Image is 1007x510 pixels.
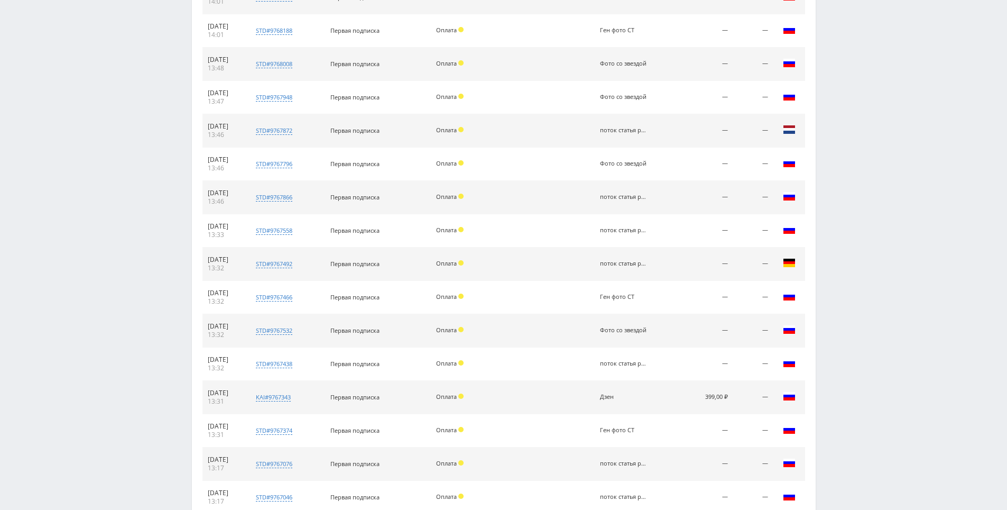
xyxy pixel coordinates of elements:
[256,426,292,435] div: std#9767374
[436,193,457,201] span: Оплата
[208,64,241,72] div: 13:48
[458,494,464,499] span: Холд
[733,148,773,181] td: —
[256,493,292,502] div: std#9767046
[676,448,733,481] td: —
[208,322,241,331] div: [DATE]
[733,281,773,314] td: —
[256,326,292,335] div: std#9767532
[783,123,796,136] img: nld.png
[256,193,292,202] div: std#9767866
[783,57,796,69] img: rus.png
[783,257,796,269] img: deu.png
[783,457,796,469] img: rus.png
[458,27,464,32] span: Холд
[208,464,241,472] div: 13:17
[256,60,292,68] div: std#9768008
[256,93,292,102] div: std#9767948
[208,97,241,106] div: 13:47
[783,357,796,369] img: rus.png
[600,27,648,34] div: Ген фото СТ
[676,214,733,248] td: —
[436,426,457,434] span: Оплата
[330,226,380,234] span: Первая подписка
[330,360,380,368] span: Первая подписка
[783,323,796,336] img: rus.png
[676,314,733,348] td: —
[600,260,648,267] div: поток статья рерайт
[256,360,292,368] div: std#9767438
[600,294,648,300] div: Ген фото СТ
[208,156,241,164] div: [DATE]
[600,360,648,367] div: поток статья рерайт
[458,460,464,466] span: Холд
[783,157,796,169] img: rus.png
[208,489,241,497] div: [DATE]
[436,459,457,467] span: Оплата
[676,81,733,114] td: —
[208,331,241,339] div: 13:32
[600,127,648,134] div: поток статья рерайт
[600,94,648,101] div: Фото со звездой
[458,94,464,99] span: Холд
[208,56,241,64] div: [DATE]
[208,89,241,97] div: [DATE]
[208,431,241,439] div: 13:31
[733,214,773,248] td: —
[330,160,380,168] span: Первая подписка
[458,194,464,199] span: Холд
[208,356,241,364] div: [DATE]
[330,293,380,301] span: Первая подписка
[208,297,241,306] div: 13:32
[600,460,648,467] div: поток статья рерайт
[256,160,292,168] div: std#9767796
[208,197,241,206] div: 13:46
[676,114,733,148] td: —
[600,394,648,400] div: Дзен
[330,460,380,468] span: Первая подписка
[208,31,241,39] div: 14:01
[330,493,380,501] span: Первая подписка
[733,414,773,448] td: —
[783,423,796,436] img: rus.png
[208,456,241,464] div: [DATE]
[676,381,733,414] td: 399,00 ₽
[330,426,380,434] span: Первая подписка
[208,289,241,297] div: [DATE]
[600,494,648,500] div: поток статья рерайт
[330,393,380,401] span: Первая подписка
[256,460,292,468] div: std#9767076
[436,393,457,400] span: Оплата
[600,194,648,201] div: поток статья рерайт
[256,260,292,268] div: std#9767492
[330,60,380,68] span: Первая подписка
[733,81,773,114] td: —
[208,364,241,372] div: 13:32
[676,148,733,181] td: —
[783,490,796,503] img: rus.png
[783,390,796,403] img: rus.png
[256,126,292,135] div: std#9767872
[600,160,648,167] div: Фото со звездой
[436,359,457,367] span: Оплата
[458,227,464,232] span: Холд
[458,127,464,132] span: Холд
[733,348,773,381] td: —
[436,26,457,34] span: Оплата
[676,281,733,314] td: —
[676,348,733,381] td: —
[458,394,464,399] span: Холд
[208,131,241,139] div: 13:46
[436,326,457,334] span: Оплата
[436,126,457,134] span: Оплата
[330,26,380,34] span: Первая подписка
[783,223,796,236] img: rus.png
[256,293,292,302] div: std#9767466
[436,226,457,234] span: Оплата
[783,190,796,203] img: rus.png
[600,327,648,334] div: Фото со звездой
[208,422,241,431] div: [DATE]
[458,260,464,266] span: Холд
[458,427,464,432] span: Холд
[256,226,292,235] div: std#9767558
